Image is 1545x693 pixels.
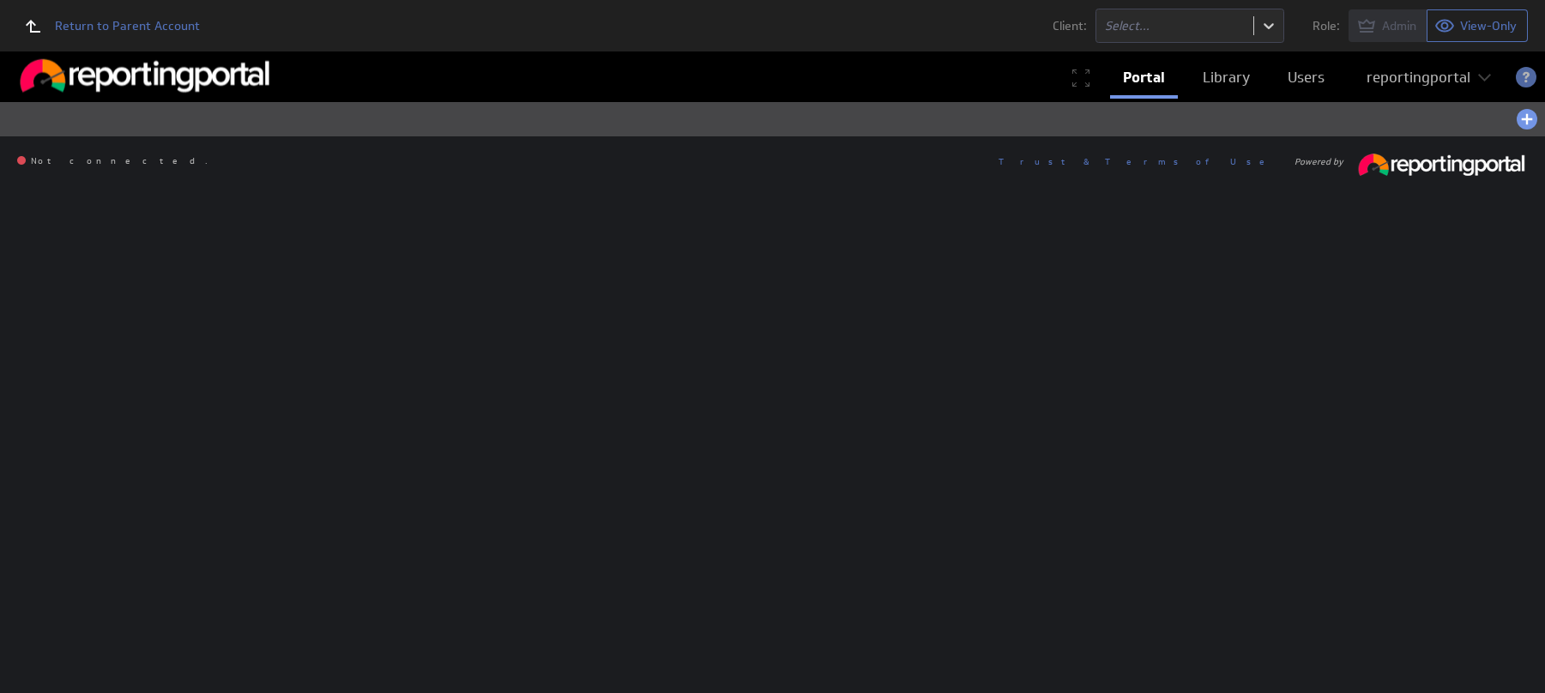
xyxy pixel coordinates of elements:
img: Reporting Portal logo [17,59,275,98]
div: Go to my dashboards [17,55,275,102]
button: View as View-Only [1427,9,1528,42]
a: Library [1190,60,1263,95]
span: Powered by [1295,157,1343,166]
span: Client: [1053,20,1087,32]
a: Portal [1110,60,1178,95]
a: Return to Parent Account [14,7,200,45]
span: Admin [1382,18,1416,33]
a: Trust & Terms of Use [999,155,1276,167]
a: Users [1275,60,1337,95]
div: Select... [1105,20,1245,32]
div: Enter full screen (TV) mode [1072,69,1089,87]
span: View-Only [1460,18,1517,33]
span: Not connected. [17,156,208,166]
span: Role: [1313,20,1340,32]
img: reportingportal_233x30_white.png [1356,154,1528,176]
div: reportingportal [1367,70,1470,85]
button: View as Admin [1349,9,1427,42]
div: Add a dashboard [1510,102,1545,136]
span: Return to Parent Account [55,20,200,32]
